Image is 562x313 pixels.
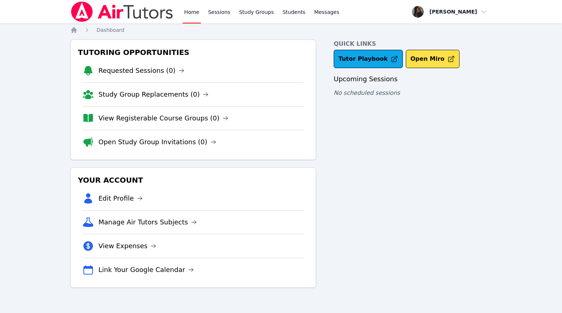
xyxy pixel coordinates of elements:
[76,46,310,59] h3: Tutoring Opportunities
[98,217,197,227] a: Manage Air Tutors Subjects
[98,66,184,76] a: Requested Sessions (0)
[314,8,340,16] span: Messages
[406,50,460,68] button: Open Miro
[97,26,124,34] a: Dashboard
[70,1,174,22] img: Air Tutors
[98,137,216,147] a: Open Study Group Invitations (0)
[76,174,310,187] h3: Your Account
[98,193,143,204] a: Edit Profile
[334,89,400,96] span: No scheduled sessions
[98,113,228,123] a: View Registerable Course Groups (0)
[98,265,194,275] a: Link Your Google Calendar
[98,89,209,100] a: Study Group Replacements (0)
[97,27,124,33] span: Dashboard
[70,26,492,34] nav: Breadcrumb
[98,241,156,251] a: View Expenses
[334,74,492,84] h3: Upcoming Sessions
[334,40,492,48] h4: Quick Links
[334,50,403,68] a: Tutor Playbook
